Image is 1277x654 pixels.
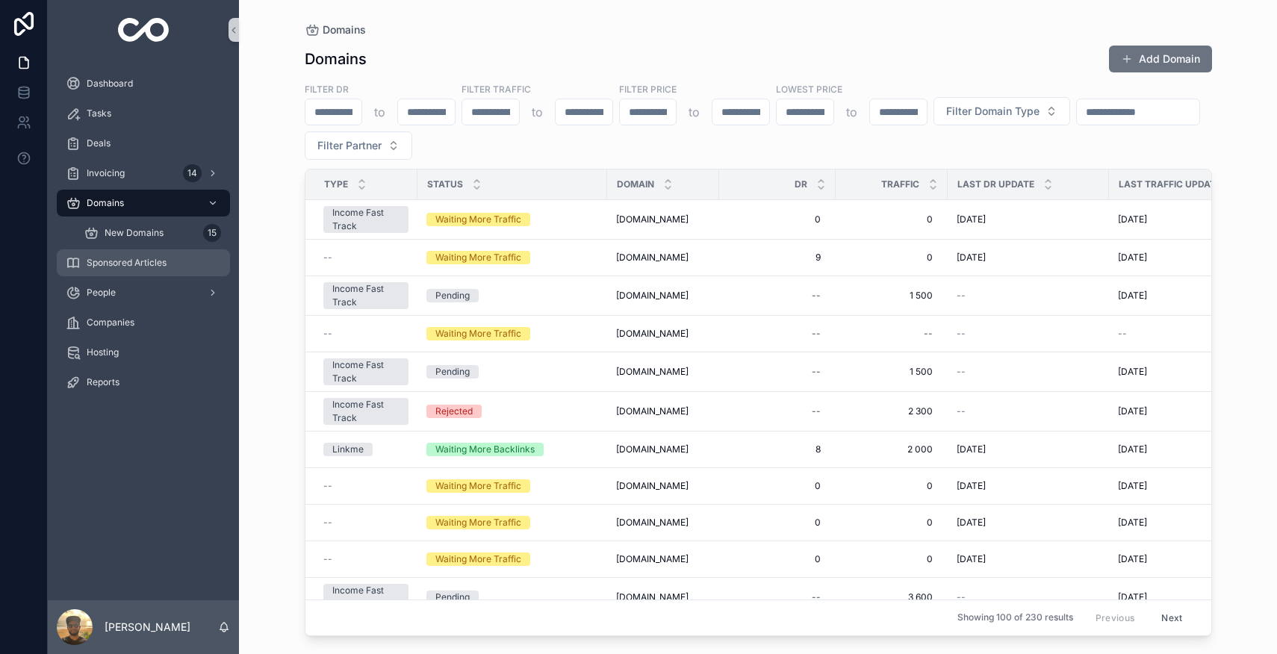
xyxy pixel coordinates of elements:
div: Income Fast Track [332,398,400,425]
a: [DOMAIN_NAME] [616,366,710,378]
span: Last Traffic Update [1119,178,1221,190]
span: 0 [851,553,933,565]
a: 1 500 [845,284,939,308]
img: App logo [118,18,170,42]
span: Deals [87,137,111,149]
a: Linkme [323,443,408,456]
div: Waiting More Traffic [435,327,521,340]
span: [DATE] [1118,366,1147,378]
a: 0 [728,474,827,498]
a: Companies [57,309,230,336]
p: to [532,103,543,121]
span: Showing 100 of 230 results [957,612,1073,624]
a: 0 [845,246,939,270]
a: [DATE] [957,443,1100,455]
a: People [57,279,230,306]
a: [DATE] [1118,553,1264,565]
span: Domains [87,197,124,209]
a: Reports [57,369,230,396]
a: 0 [728,511,827,535]
span: Domains [323,22,366,37]
span: [DOMAIN_NAME] [616,214,689,225]
div: Waiting More Traffic [435,251,521,264]
a: 0 [845,474,939,498]
span: Status [427,178,463,190]
a: [DATE] [957,517,1100,529]
div: Income Fast Track [332,282,400,309]
a: Waiting More Backlinks [426,443,598,456]
a: Waiting More Traffic [426,516,598,529]
span: 0 [734,553,821,565]
a: Waiting More Traffic [426,213,598,226]
a: -- [323,517,408,529]
a: [DOMAIN_NAME] [616,328,710,340]
span: [DOMAIN_NAME] [616,443,689,455]
span: [DATE] [957,480,986,492]
div: Pending [435,591,470,604]
a: Waiting More Traffic [426,251,598,264]
a: [DATE] [1118,290,1264,302]
a: -- [957,328,1100,340]
span: 0 [851,480,933,492]
label: Lowest Price [776,82,842,96]
span: [DATE] [1118,252,1147,264]
span: -- [323,517,332,529]
div: Linkme [332,443,364,456]
span: [DATE] [957,553,986,565]
span: -- [323,553,332,565]
span: 0 [851,517,933,529]
a: 0 [728,547,827,571]
a: 0 [845,511,939,535]
a: [DATE] [957,553,1100,565]
span: [DOMAIN_NAME] [616,405,689,417]
a: [DATE] [1118,480,1264,492]
span: 1 500 [851,290,933,302]
a: [DOMAIN_NAME] [616,480,710,492]
div: Pending [435,289,470,302]
div: Income Fast Track [332,206,400,233]
a: 2 000 [845,437,939,461]
span: 0 [851,214,933,225]
span: 0 [734,480,821,492]
a: Domains [305,22,366,37]
span: -- [323,328,332,340]
a: Dashboard [57,70,230,97]
span: -- [957,290,966,302]
span: Dashboard [87,78,133,90]
div: Waiting More Traffic [435,479,521,493]
a: [DATE] [957,252,1100,264]
a: Waiting More Traffic [426,327,598,340]
span: Filter Domain Type [946,104,1040,119]
span: [DATE] [957,214,986,225]
a: 1 500 [845,360,939,384]
p: to [846,103,857,121]
a: New Domains15 [75,219,230,246]
span: 3 600 [851,591,933,603]
div: Pending [435,365,470,379]
a: -- [728,284,827,308]
a: -- [323,480,408,492]
span: [DATE] [1118,405,1147,417]
a: 0 [845,208,939,231]
div: -- [812,328,821,340]
a: 8 [728,437,827,461]
span: People [87,287,116,299]
a: [DATE] [957,480,1100,492]
span: [DOMAIN_NAME] [616,252,689,264]
span: Type [324,178,348,190]
a: 3 600 [845,585,939,609]
span: [DATE] [1118,290,1147,302]
div: Rejected [435,405,473,418]
p: [PERSON_NAME] [105,620,190,635]
span: [DATE] [1118,480,1147,492]
a: 0 [845,547,939,571]
a: Rejected [426,405,598,418]
a: -- [323,252,408,264]
span: -- [957,591,966,603]
span: Hosting [87,346,119,358]
span: 0 [851,252,933,264]
a: -- [957,405,1100,417]
span: Filter Partner [317,138,382,153]
div: -- [812,591,821,603]
span: 2 300 [851,405,933,417]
